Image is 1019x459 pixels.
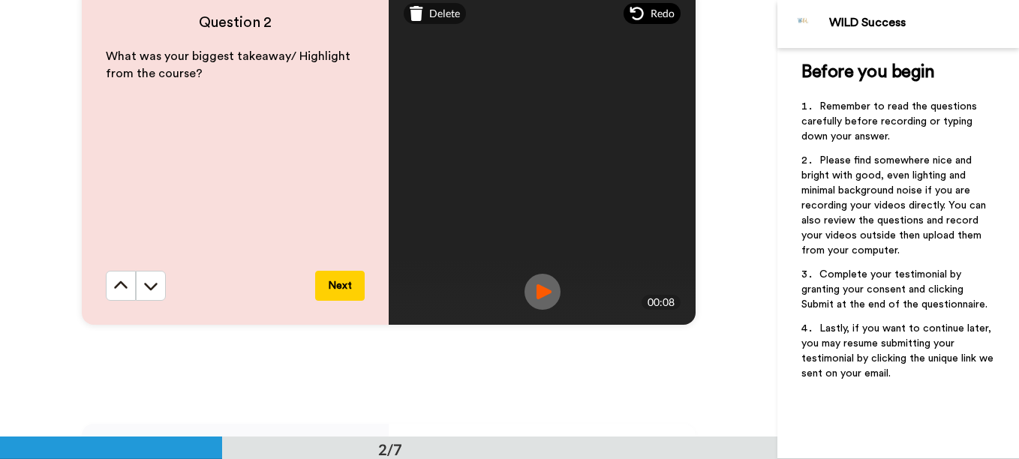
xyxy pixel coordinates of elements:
[801,155,989,256] span: Please find somewhere nice and bright with good, even lighting and minimal background noise if yo...
[786,6,822,42] img: Profile Image
[801,101,980,142] span: Remember to read the questions carefully before recording or typing down your answer.
[642,295,681,310] div: 00:08
[801,269,987,310] span: Complete your testimonial by granting your consent and clicking Submit at the end of the question...
[829,16,1018,30] div: WILD Success
[651,6,675,21] span: Redo
[801,323,996,379] span: Lastly, if you want to continue later, you may resume submitting your testimonial by clicking the...
[404,3,466,24] div: Delete
[315,271,365,301] button: Next
[801,63,934,81] span: Before you begin
[106,12,365,33] h4: Question 2
[106,50,353,79] span: What was your biggest takeaway/ Highlight from the course?
[624,3,681,24] div: Redo
[429,6,460,21] span: Delete
[525,274,561,310] img: ic_record_play.svg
